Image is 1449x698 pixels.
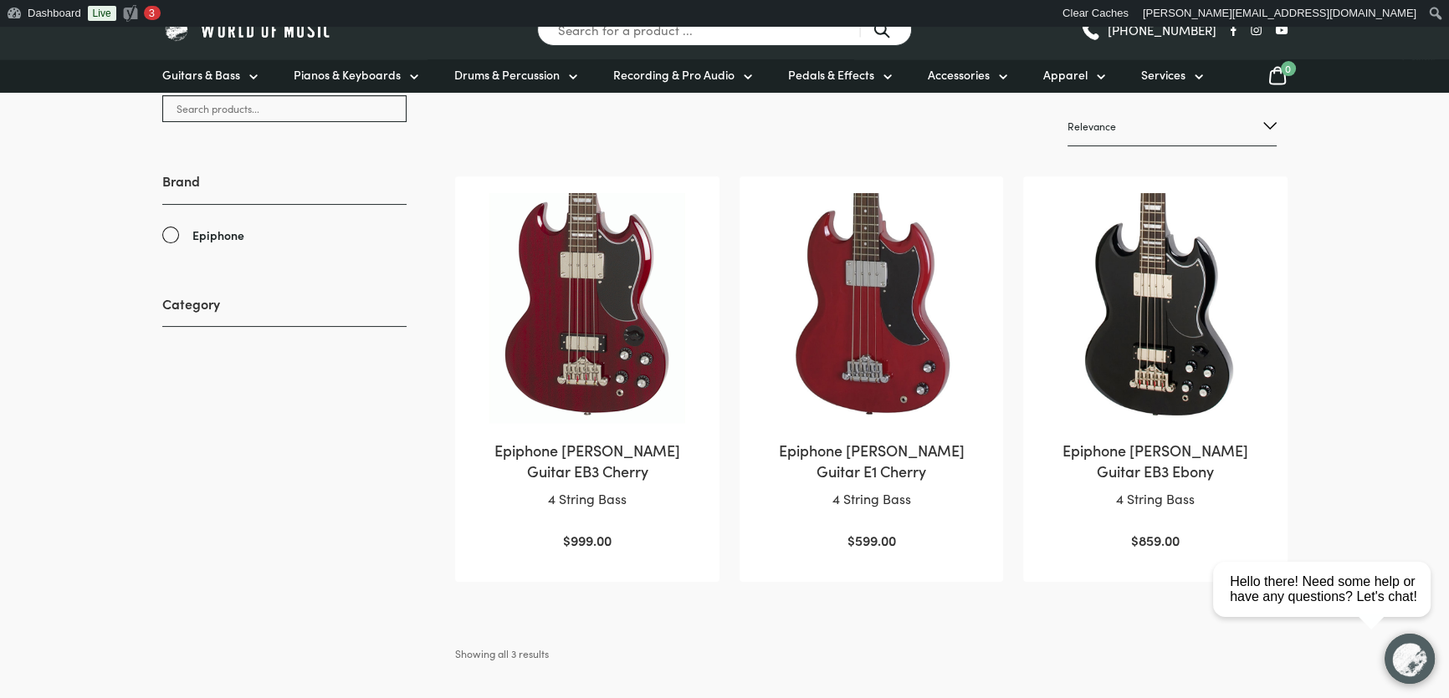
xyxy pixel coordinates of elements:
[563,531,571,549] span: $
[1080,18,1216,43] a: [PHONE_NUMBER]
[1040,193,1270,552] a: Epiphone [PERSON_NAME] Guitar EB3 Ebony4 String Bass $859.00
[149,7,155,19] span: 3
[162,66,240,84] span: Guitars & Bass
[162,226,407,245] a: Epiphone
[472,440,702,481] h2: Epiphone [PERSON_NAME] Guitar EB3 Cherry
[847,531,854,549] span: $
[88,6,116,21] a: Live
[455,642,549,665] p: Showing all 3 results
[472,193,702,423] img: Epiphone SG Bass EB3 Cherry close view
[1131,531,1139,549] span: $
[613,66,735,84] span: Recording & Pro Audio
[1040,193,1270,423] img: Epiphone SG Bass Guitar EB3 Ebony
[563,531,612,549] bdi: 999.00
[1043,66,1088,84] span: Apparel
[788,66,874,84] span: Pedals & Effects
[162,171,407,244] div: Brand
[756,440,986,481] h2: Epiphone [PERSON_NAME] Guitar E1 Cherry
[928,66,990,84] span: Accessories
[1131,531,1180,549] bdi: 859.00
[162,95,407,122] input: Search products...
[1040,488,1270,510] p: 4 String Bass
[1068,107,1277,146] select: Shop order
[192,226,244,245] span: Epiphone
[1040,440,1270,481] h2: Epiphone [PERSON_NAME] Guitar EB3 Ebony
[472,193,702,552] a: Epiphone [PERSON_NAME] Guitar EB3 Cherry4 String Bass $999.00
[1281,61,1296,76] span: 0
[1108,23,1216,36] span: [PHONE_NUMBER]
[756,193,986,552] a: Epiphone [PERSON_NAME] Guitar E1 Cherry4 String Bass $599.00
[162,294,407,327] h3: Category
[1206,514,1449,698] iframe: Chat with our support team
[1141,66,1185,84] span: Services
[472,488,702,510] p: 4 String Bass
[294,66,401,84] span: Pianos & Keyboards
[756,193,986,423] img: Epiphone EB 0 Bass
[847,531,895,549] bdi: 599.00
[454,66,560,84] span: Drums & Percussion
[162,17,334,43] img: World of Music
[162,171,407,204] h3: Brand
[537,13,912,46] input: Search for a product ...
[756,488,986,510] p: 4 String Bass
